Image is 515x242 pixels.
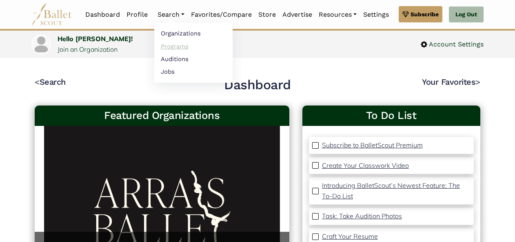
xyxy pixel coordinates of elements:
a: Task: Take Audition Photos [322,211,402,222]
span: Subscribe [411,10,439,19]
code: < [35,77,40,87]
a: Craft Your Resume [322,231,378,242]
p: Create Your Classwork Video [322,161,409,169]
a: Profile [123,6,151,23]
a: Programs [154,40,233,53]
img: gem.svg [402,10,409,19]
ul: Resources [154,23,233,83]
a: To Do List [309,109,474,123]
a: Hello [PERSON_NAME]! [58,35,133,43]
p: Subscribe to BalletScout Premium [322,141,423,149]
img: profile picture [32,35,50,53]
a: Search [154,6,188,23]
a: Resources [315,6,360,23]
a: Dashboard [82,6,123,23]
span: Account Settings [427,39,484,50]
a: Create Your Classwork Video [322,161,409,171]
h2: Dashboard [224,77,291,94]
h3: Featured Organizations [41,109,283,123]
a: Account Settings [421,39,484,50]
a: Log Out [449,7,484,23]
p: Craft Your Resume [322,232,378,240]
a: <Search [35,77,66,87]
a: Introducing BalletScout’s Newest Feature: The To-Do List [322,180,471,201]
a: Advertise [279,6,315,23]
a: Your Favorites [422,77,480,87]
p: Task: Take Audition Photos [322,212,402,220]
a: Favorites/Compare [188,6,255,23]
a: Settings [360,6,392,23]
a: Store [255,6,279,23]
p: Introducing BalletScout’s Newest Feature: The To-Do List [322,181,460,200]
a: Organizations [154,27,233,40]
code: > [475,77,480,87]
a: Join an Organization [58,45,118,53]
a: Auditions [154,53,233,65]
a: Subscribe [399,6,442,22]
a: Subscribe to BalletScout Premium [322,140,423,151]
a: Jobs [154,65,233,78]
